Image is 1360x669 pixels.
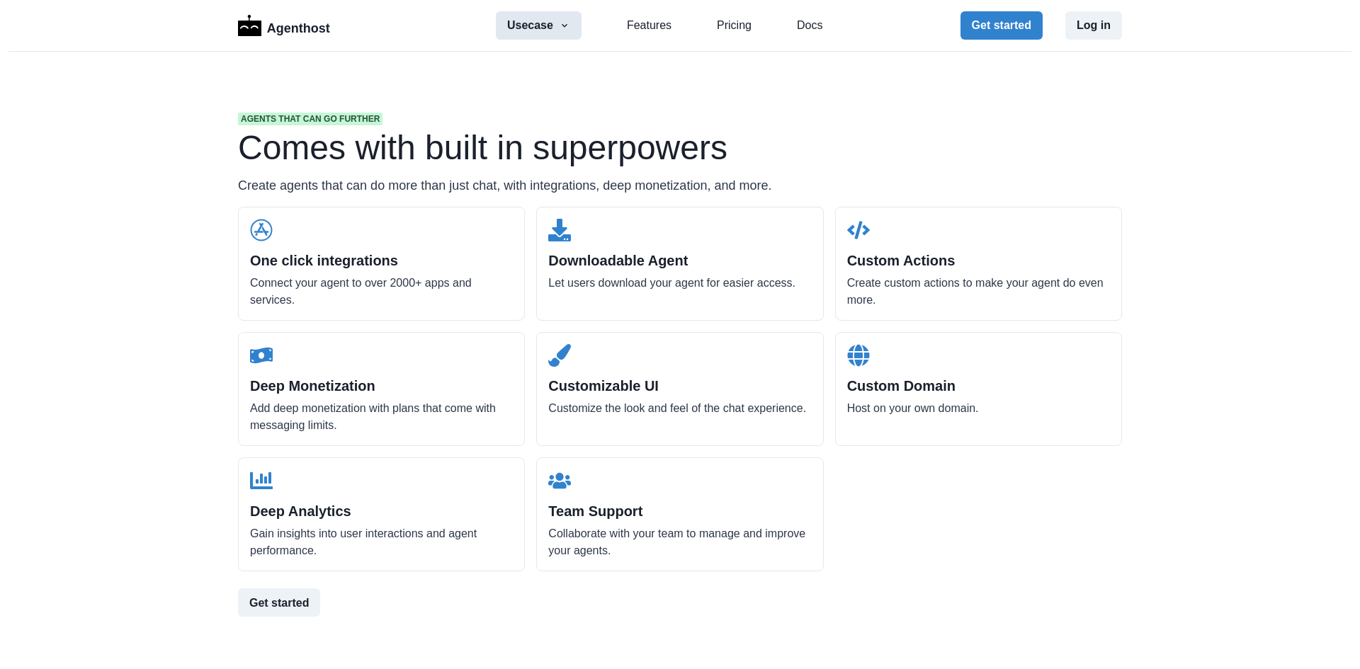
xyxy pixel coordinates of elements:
a: Features [627,17,671,34]
h1: Comes with built in superpowers [238,131,1122,165]
a: Pricing [717,17,752,34]
p: Host on your own domain. [847,400,1110,417]
h2: Custom Domain [847,377,1110,394]
p: Gain insights into user interactions and agent performance. [250,525,513,559]
p: Let users download your agent for easier access. [548,275,811,292]
a: LogoAgenthost [238,13,330,38]
button: Log in [1065,11,1122,40]
p: Agenthost [267,13,330,38]
p: Customize the look and feel of the chat experience. [548,400,811,417]
button: Usecase [496,11,582,40]
p: Collaborate with your team to manage and improve your agents. [548,525,811,559]
button: Get started [238,588,320,617]
h2: Custom Actions [847,252,1110,269]
h2: Team Support [548,503,811,520]
h2: Customizable UI [548,377,811,394]
img: Logo [238,15,261,36]
span: Agents that can go further [238,113,382,125]
h2: One click integrations [250,252,513,269]
p: Create agents that can do more than just chat, with integrations, deep monetization, and more. [238,176,1122,195]
h2: Deep Monetization [250,377,513,394]
h2: Deep Analytics [250,503,513,520]
a: Docs [797,17,822,34]
h2: Downloadable Agent [548,252,811,269]
p: Connect your agent to over 2000+ apps and services. [250,275,513,309]
p: Add deep monetization with plans that come with messaging limits. [250,400,513,434]
p: Create custom actions to make your agent do even more. [847,275,1110,309]
a: Get started [238,588,1122,617]
button: Get started [960,11,1043,40]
